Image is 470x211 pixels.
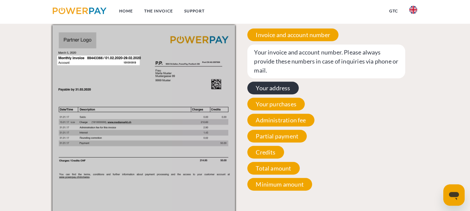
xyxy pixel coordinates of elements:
span: Your purchases [247,98,305,110]
img: logo-powerpay.svg [53,7,106,14]
span: Invoice and account number [247,28,338,41]
a: THE INVOICE [139,5,179,17]
iframe: Button to launch messaging window [443,184,465,206]
span: Total amount [247,162,299,175]
span: Your address [247,82,298,94]
a: Support [179,5,210,17]
span: Partial payment [247,130,307,142]
a: Home [113,5,139,17]
span: Credits [247,146,284,159]
span: Your invoice and account number. Please always provide these numbers in case of inquiries via pho... [247,44,405,78]
a: GTC [384,5,404,17]
img: en [409,6,417,14]
span: Administration fee [247,114,314,126]
span: Minimum amount [247,178,312,191]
